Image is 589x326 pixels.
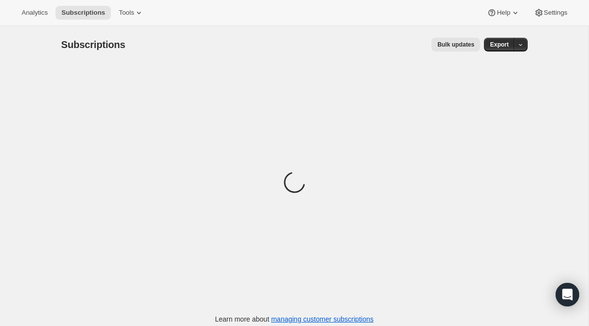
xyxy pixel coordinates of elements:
span: Tools [119,9,134,17]
span: Export [490,41,509,49]
span: Analytics [22,9,48,17]
span: Help [497,9,510,17]
button: Help [481,6,526,20]
button: Export [484,38,514,51]
span: Subscriptions [61,39,126,50]
button: Subscriptions [55,6,111,20]
button: Bulk updates [431,38,480,51]
button: Settings [528,6,573,20]
p: Learn more about [215,314,374,324]
a: managing customer subscriptions [271,315,374,323]
div: Open Intercom Messenger [556,283,579,306]
button: Tools [113,6,150,20]
span: Subscriptions [61,9,105,17]
span: Bulk updates [437,41,474,49]
button: Analytics [16,6,54,20]
span: Settings [544,9,567,17]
